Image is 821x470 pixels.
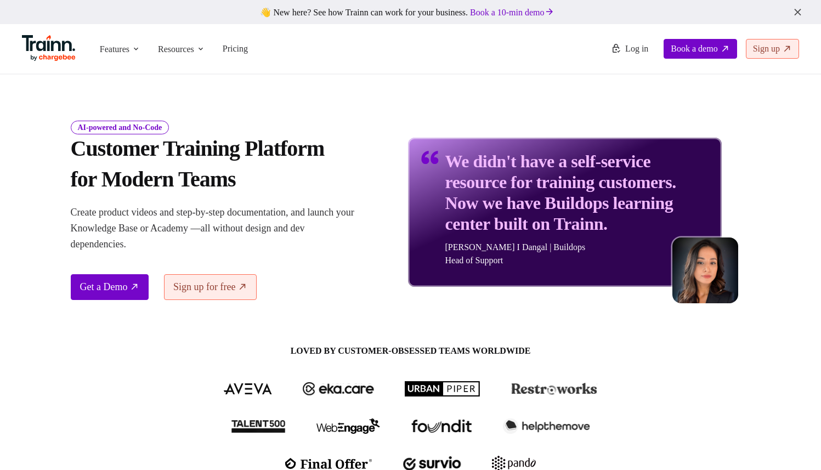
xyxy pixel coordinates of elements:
[316,418,380,434] img: webengage logo
[285,458,372,469] img: finaloffer logo
[421,151,439,164] img: quotes-purple.41a7099.svg
[671,44,717,54] span: Book a demo
[753,44,780,54] span: Sign up
[766,417,821,470] iframe: Chat Widget
[22,35,76,61] img: Trainn Logo
[411,420,472,433] img: foundit logo
[7,7,814,18] div: 👋 New here? See how Trainn can work for your business.
[71,133,361,195] h1: Customer Training Platform for Modern Teams
[164,274,257,300] a: Sign up for free
[746,39,799,59] a: Sign up
[223,44,248,53] a: Pricing
[604,39,655,59] a: Log in
[148,345,674,357] span: LOVED BY CUSTOMER-OBSESSED TEAMS WORLDWIDE
[224,383,272,394] img: aveva logo
[303,382,374,395] img: ekacare logo
[445,151,709,234] p: We didn't have a self-service resource for training customers. Now we have Buildops learning cent...
[231,420,286,433] img: talent500 logo
[405,381,480,397] img: urbanpiper logo
[100,43,129,55] span: Features
[503,418,590,434] img: helpthemove logo
[158,43,194,55] span: Resources
[445,243,709,252] p: [PERSON_NAME] I Dangal | Buildops
[625,44,648,54] span: Log in
[672,237,738,303] img: sabina-buildops.d2e8138.png
[664,39,737,59] a: Book a demo
[71,205,361,252] p: Create product videos and step-by-step documentation, and launch your Knowledge Base or Academy —...
[468,5,557,19] a: Book a 10-min demo
[71,274,149,300] a: Get a Demo
[71,121,169,134] i: AI-powered and No-Code
[445,256,709,265] p: Head of Support
[511,383,597,395] img: restroworks logo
